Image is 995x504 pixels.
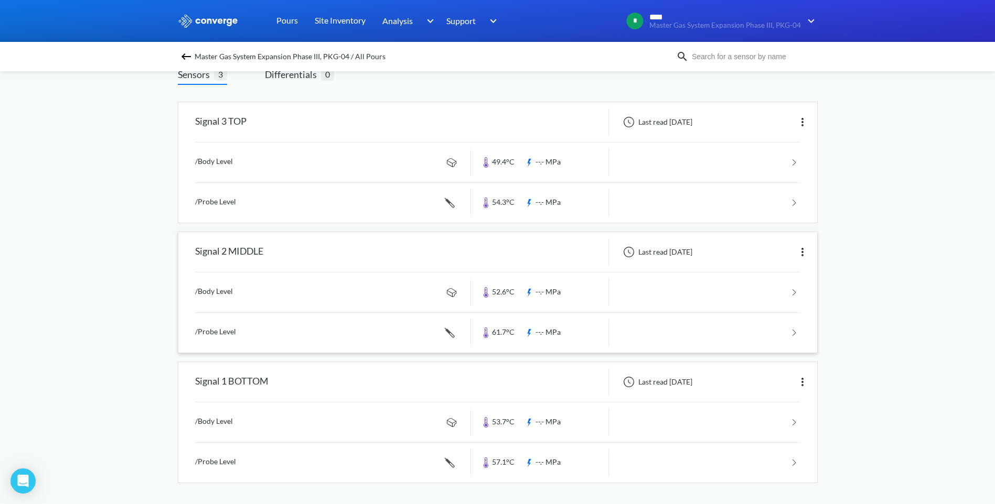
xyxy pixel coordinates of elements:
span: 3 [214,68,227,81]
img: downArrow.svg [420,15,436,27]
span: Analysis [382,14,413,27]
span: Support [446,14,476,27]
span: Differentials [265,67,321,82]
span: 0 [321,68,334,81]
img: more.svg [796,246,809,258]
div: Last read [DATE] [617,116,696,128]
img: downArrow.svg [801,15,818,27]
img: more.svg [796,116,809,128]
img: backspace.svg [180,50,192,63]
input: Search for a sensor by name [689,51,816,62]
div: Last read [DATE] [617,246,696,258]
span: Master Gas System Expansion Phase III, PKG-04 / All Pours [195,49,386,64]
span: Master Gas System Expansion Phase III, PKG-04 [649,21,801,29]
img: downArrow.svg [483,15,500,27]
img: logo_ewhite.svg [178,14,239,28]
div: Signal 3 TOP [195,108,247,136]
img: more.svg [796,376,809,388]
span: Sensors [178,67,214,82]
img: icon-search.svg [676,50,689,63]
div: Signal 1 BOTTOM [195,368,268,396]
div: Last read [DATE] [617,376,696,388]
div: Open Intercom Messenger [10,468,36,494]
div: Signal 2 MIDDLE [195,238,263,266]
